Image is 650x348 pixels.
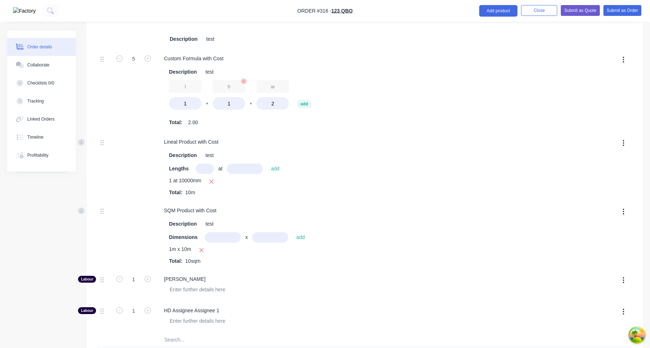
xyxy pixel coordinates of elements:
[78,307,96,314] div: Labour
[292,232,308,242] button: add
[27,62,49,68] div: Collaborate
[561,5,599,16] button: Submit as Quote
[7,74,76,92] button: Checklists 0/0
[203,34,217,44] div: test
[164,275,405,283] span: [PERSON_NAME]
[164,307,405,314] span: HD Assignee Assignee 1
[158,205,222,216] div: SQM Product with Cost
[297,100,312,108] button: add
[203,219,217,229] div: test
[218,165,222,173] span: at
[213,80,245,93] input: Label
[169,234,198,241] span: Dimensions
[7,56,76,74] button: Collaborate
[7,92,76,110] button: Tracking
[267,164,283,174] button: add
[245,234,248,241] span: x
[78,276,96,283] div: Labour
[27,152,49,158] div: Profitability
[166,67,200,77] div: Description
[331,8,353,14] a: 123 QBO
[27,134,44,140] div: Timeline
[27,80,55,86] div: Checklists 0/0
[213,97,245,110] input: Value
[169,165,188,173] span: Lengths
[7,38,76,56] button: Order details
[169,80,201,93] input: Label
[169,97,201,110] input: Value
[169,258,182,264] span: Total:
[27,116,55,122] div: Linked Orders
[27,98,44,104] div: Tracking
[167,34,200,44] div: Description
[169,190,182,195] span: Total:
[166,219,200,229] div: Description
[603,5,641,16] button: Submit as Order
[158,53,229,64] div: Custom Formula with Cost
[203,150,217,161] div: test
[256,80,289,93] input: Label
[188,119,198,126] span: 2.00
[7,128,76,146] button: Timeline
[256,97,289,110] input: Value
[521,5,557,16] button: Close
[7,110,76,128] button: Linked Orders
[27,44,52,50] div: Order details
[203,67,217,77] div: test
[7,146,76,164] button: Profitability
[182,190,198,195] span: 10m
[169,119,182,126] span: Total:
[630,328,644,342] button: Open Tanstack query devtools
[158,137,224,147] div: Lineal Product with Cost
[169,177,201,186] span: 1 at 10000mm
[166,150,200,161] div: Description
[169,245,191,255] span: 1m x 10m
[182,258,203,264] span: 10sqm
[13,7,36,15] img: Factory
[297,8,331,14] span: Order #316 -
[164,332,308,347] input: Search...
[479,5,518,17] button: Add product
